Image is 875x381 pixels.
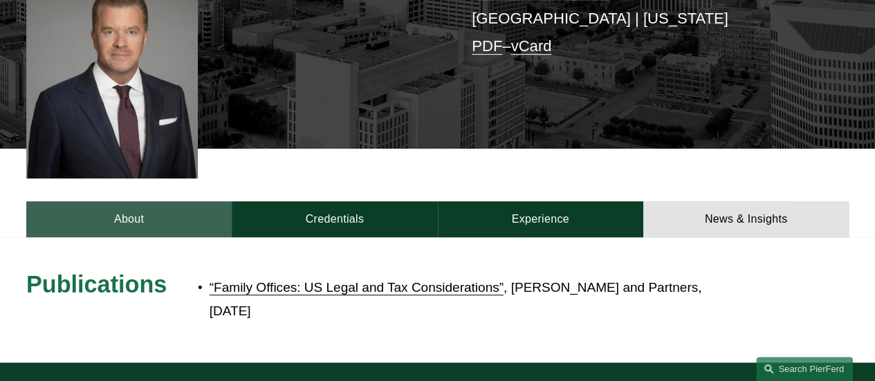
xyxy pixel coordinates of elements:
a: Search this site [756,357,853,381]
a: Experience [438,201,643,236]
a: PDF [472,37,502,55]
a: “Family Offices: US Legal and Tax Considerations” [210,280,504,295]
a: vCard [510,37,551,55]
a: News & Insights [643,201,849,236]
a: About [26,201,232,236]
span: Publications [26,271,167,297]
p: , [PERSON_NAME] and Partners, [DATE] [210,276,746,324]
a: Credentials [232,201,437,236]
